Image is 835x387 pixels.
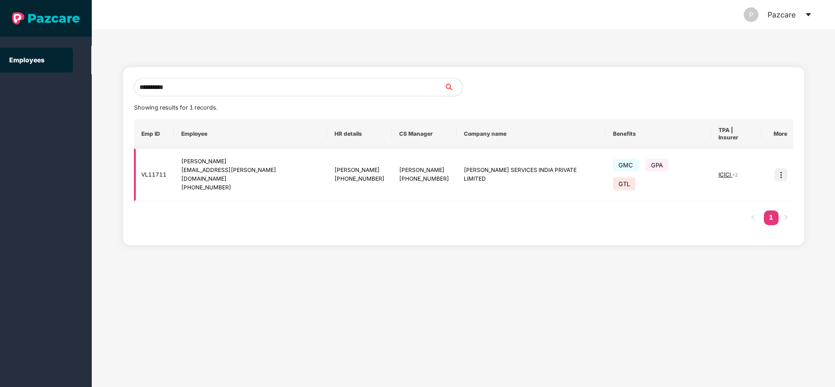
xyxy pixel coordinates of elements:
[718,171,732,178] span: ICICI
[711,119,761,149] th: TPA | Insurer
[327,119,392,149] th: HR details
[774,168,787,181] img: icon
[9,56,45,64] a: Employees
[749,7,753,22] span: P
[456,149,606,201] td: [PERSON_NAME] SERVICES INDIA PRIVATE LIMITED
[732,172,738,177] span: + 2
[606,119,711,149] th: Benefits
[134,149,174,201] td: VL11711
[444,78,463,96] button: search
[762,119,795,149] th: More
[646,159,668,171] span: GPA
[181,166,320,183] div: [EMAIL_ADDRESS][PERSON_NAME][DOMAIN_NAME]
[444,83,462,91] span: search
[392,119,456,149] th: CS Manager
[750,215,756,220] span: left
[783,215,789,220] span: right
[334,175,384,183] div: [PHONE_NUMBER]
[764,210,779,224] a: 1
[779,210,793,225] li: Next Page
[181,183,320,192] div: [PHONE_NUMBER]
[779,210,793,225] button: right
[613,177,635,190] span: GTL
[613,159,639,171] span: GMC
[456,119,606,149] th: Company name
[746,210,760,225] button: left
[134,119,174,149] th: Emp ID
[181,157,320,166] div: [PERSON_NAME]
[134,104,217,111] span: Showing results for 1 records.
[805,11,812,18] span: caret-down
[399,166,449,175] div: [PERSON_NAME]
[334,166,384,175] div: [PERSON_NAME]
[746,210,760,225] li: Previous Page
[399,175,449,183] div: [PHONE_NUMBER]
[174,119,327,149] th: Employee
[764,210,779,225] li: 1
